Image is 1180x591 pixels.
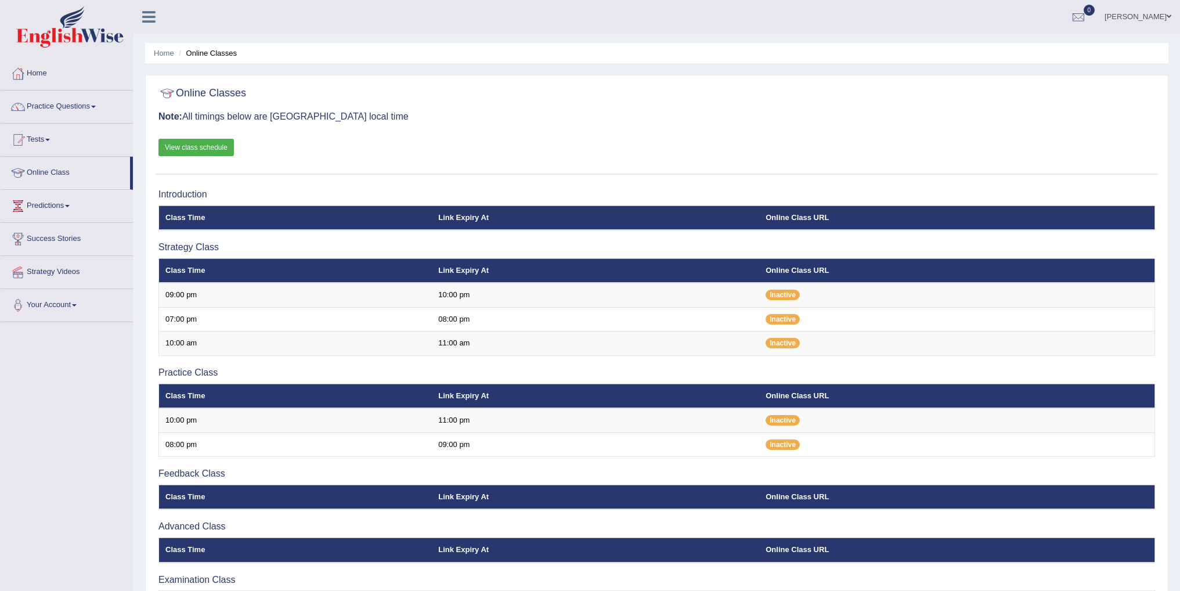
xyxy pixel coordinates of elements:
[759,538,1154,562] th: Online Class URL
[432,408,759,433] td: 11:00 pm
[158,242,1155,253] h3: Strategy Class
[159,485,432,509] th: Class Time
[1,289,133,318] a: Your Account
[766,290,800,300] span: Inactive
[159,433,432,457] td: 08:00 pm
[759,258,1154,283] th: Online Class URL
[759,206,1154,230] th: Online Class URL
[432,307,759,331] td: 08:00 pm
[158,575,1155,585] h3: Examination Class
[432,206,759,230] th: Link Expiry At
[158,85,246,102] h2: Online Classes
[159,206,432,230] th: Class Time
[1084,5,1095,16] span: 0
[158,189,1155,200] h3: Introduction
[158,111,1155,122] h3: All timings below are [GEOGRAPHIC_DATA] local time
[1,256,133,285] a: Strategy Videos
[159,307,432,331] td: 07:00 pm
[1,223,133,252] a: Success Stories
[766,314,800,325] span: Inactive
[432,485,759,509] th: Link Expiry At
[158,521,1155,532] h3: Advanced Class
[159,258,432,283] th: Class Time
[158,469,1155,479] h3: Feedback Class
[1,190,133,219] a: Predictions
[1,57,133,87] a: Home
[766,415,800,426] span: Inactive
[1,157,130,186] a: Online Class
[766,338,800,348] span: Inactive
[432,331,759,356] td: 11:00 am
[432,538,759,562] th: Link Expiry At
[766,439,800,450] span: Inactive
[158,139,234,156] a: View class schedule
[1,124,133,153] a: Tests
[176,48,237,59] li: Online Classes
[154,49,174,57] a: Home
[159,408,432,433] td: 10:00 pm
[159,538,432,562] th: Class Time
[432,283,759,307] td: 10:00 pm
[432,384,759,408] th: Link Expiry At
[1,91,133,120] a: Practice Questions
[159,384,432,408] th: Class Time
[158,367,1155,378] h3: Practice Class
[432,433,759,457] td: 09:00 pm
[432,258,759,283] th: Link Expiry At
[159,283,432,307] td: 09:00 pm
[159,331,432,356] td: 10:00 am
[158,111,182,121] b: Note:
[759,485,1154,509] th: Online Class URL
[759,384,1154,408] th: Online Class URL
